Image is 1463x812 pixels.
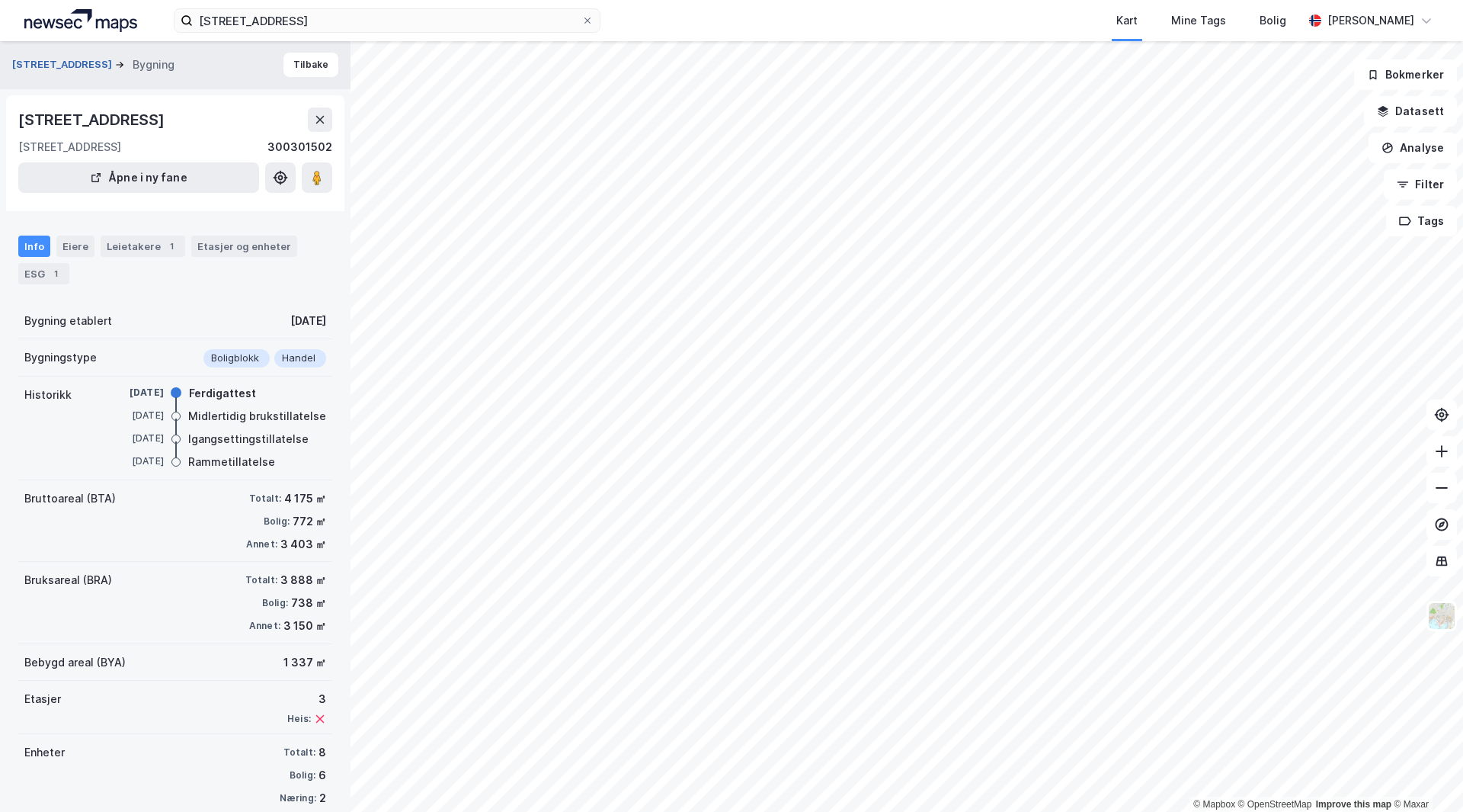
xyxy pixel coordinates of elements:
div: 300301502 [267,138,332,156]
div: Totalt: [283,746,315,759]
div: Bolig: [290,769,315,782]
div: Totalt: [245,574,277,586]
button: Analyse [1369,133,1457,163]
div: [DATE] [103,386,164,400]
div: Annet: [249,620,280,632]
div: Info [18,236,50,257]
div: 3 888 ㎡ [280,571,326,589]
div: 2 [319,789,326,807]
div: Etasjer og enheter [197,239,291,253]
button: [STREET_ADDRESS] [12,57,115,72]
div: Totalt: [249,493,281,505]
div: Bolig: [264,515,290,528]
div: Kart [1116,11,1138,30]
div: Bygningstype [24,348,97,367]
div: 3 150 ㎡ [283,617,326,635]
div: [STREET_ADDRESS] [18,108,168,132]
iframe: Chat Widget [1387,739,1463,812]
div: [DATE] [103,454,164,468]
div: Bygning etablert [24,312,112,330]
button: Tags [1386,206,1457,236]
div: Eiere [56,236,94,257]
div: Bebygd areal (BYA) [24,653,126,672]
div: Etasjer [24,690,61,708]
div: 738 ㎡ [291,594,326,612]
div: Kontrollprogram for chat [1387,739,1463,812]
div: Ferdigattest [189,384,256,403]
img: Z [1427,602,1456,631]
div: Annet: [246,538,277,550]
div: Bruttoareal (BTA) [24,489,116,508]
div: 4 175 ㎡ [284,489,326,508]
div: Igangsettingstillatelse [188,430,309,448]
div: Midlertidig brukstillatelse [188,407,326,425]
a: OpenStreetMap [1238,799,1312,810]
div: 1 [164,239,179,254]
div: 3 [287,690,326,708]
div: Næring: [280,792,316,804]
button: Tilbake [283,53,338,77]
div: 6 [319,766,326,785]
div: [DATE] [103,409,164,422]
div: Bolig [1260,11,1286,30]
div: [PERSON_NAME] [1327,11,1414,30]
div: 772 ㎡ [293,512,326,531]
div: [DATE] [290,312,326,330]
div: Heis: [287,713,311,725]
div: Bruksareal (BRA) [24,571,112,589]
div: [STREET_ADDRESS] [18,138,121,156]
div: 1 337 ㎡ [283,653,326,672]
img: logo.a4113a55bc3d86da70a041830d287a7e.svg [24,9,137,32]
button: Filter [1384,169,1457,200]
div: Historikk [24,386,72,404]
div: 8 [319,743,326,762]
a: Improve this map [1316,799,1391,810]
div: [DATE] [103,432,164,445]
div: 1 [48,266,63,281]
input: Søk på adresse, matrikkel, gårdeiere, leietakere eller personer [193,9,581,32]
a: Mapbox [1193,799,1235,810]
div: ESG [18,263,69,284]
div: Enheter [24,743,65,762]
div: Rammetillatelse [188,453,275,471]
button: Bokmerker [1354,59,1457,90]
div: Leietakere [101,236,185,257]
div: Mine Tags [1171,11,1226,30]
div: Bolig: [262,597,288,609]
div: 3 403 ㎡ [280,535,326,554]
div: Bygning [133,56,174,74]
button: Datasett [1364,96,1457,127]
button: Åpne i ny fane [18,162,259,193]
